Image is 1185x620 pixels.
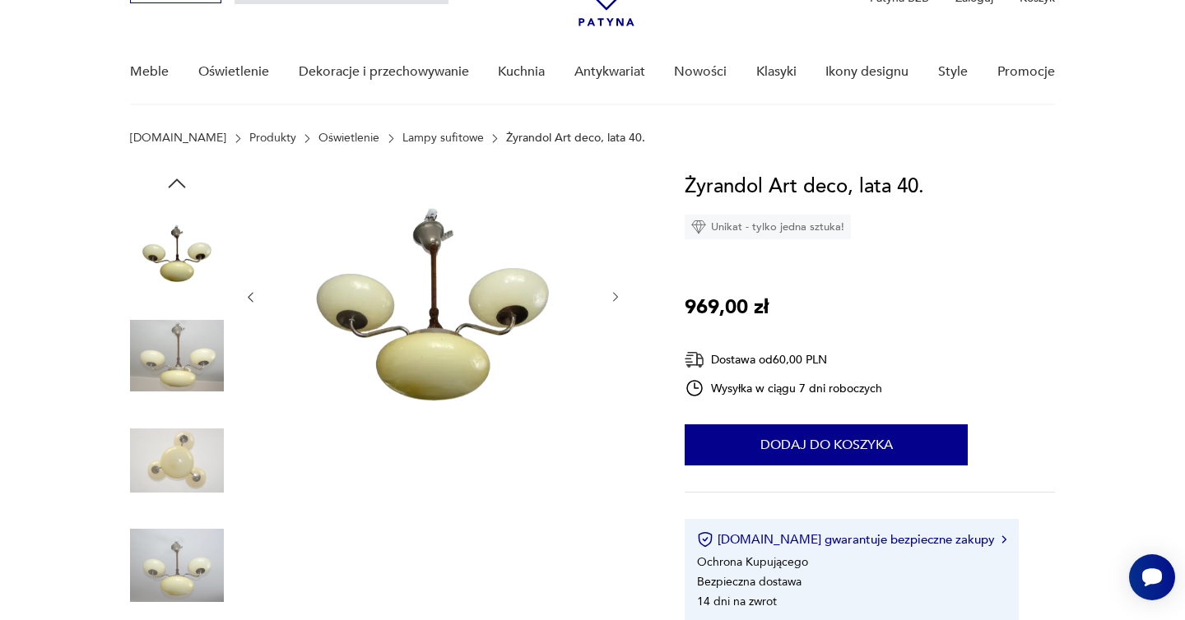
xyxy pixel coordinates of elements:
[574,40,645,104] a: Antykwariat
[130,309,224,403] img: Zdjęcie produktu Żyrandol Art deco, lata 40.
[506,132,645,145] p: Żyrandol Art deco, lata 40.
[997,40,1055,104] a: Promocje
[130,519,224,613] img: Zdjęcie produktu Żyrandol Art deco, lata 40.
[685,349,704,370] img: Ikona dostawy
[691,220,706,234] img: Ikona diamentu
[938,40,968,104] a: Style
[402,132,484,145] a: Lampy sufitowe
[130,414,224,507] img: Zdjęcie produktu Żyrandol Art deco, lata 40.
[130,132,226,145] a: [DOMAIN_NAME]
[697,594,777,609] li: 14 dni na zwrot
[685,215,851,239] div: Unikat - tylko jedna sztuka!
[130,40,169,104] a: Meble
[756,40,797,104] a: Klasyki
[674,40,727,104] a: Nowości
[198,40,269,104] a: Oświetlenie
[1001,535,1006,544] img: Ikona strzałki w prawo
[697,574,802,590] li: Bezpieczna dostawa
[685,424,968,465] button: Dodaj do koszyka
[697,554,808,570] li: Ochrona Kupującego
[685,349,882,370] div: Dostawa od 60,00 PLN
[685,378,882,398] div: Wysyłka w ciągu 7 dni roboczych
[318,132,379,145] a: Oświetlenie
[697,531,1006,548] button: [DOMAIN_NAME] gwarantuje bezpieczne zakupy
[697,531,713,548] img: Ikona certyfikatu
[299,40,469,104] a: Dekoracje i przechowywanie
[685,171,924,202] h1: Żyrandol Art deco, lata 40.
[130,204,224,298] img: Zdjęcie produktu Żyrandol Art deco, lata 40.
[1129,554,1175,600] iframe: Smartsupp widget button
[249,132,296,145] a: Produkty
[685,292,769,323] p: 969,00 zł
[498,40,545,104] a: Kuchnia
[274,171,592,421] img: Zdjęcie produktu Żyrandol Art deco, lata 40.
[825,40,908,104] a: Ikony designu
